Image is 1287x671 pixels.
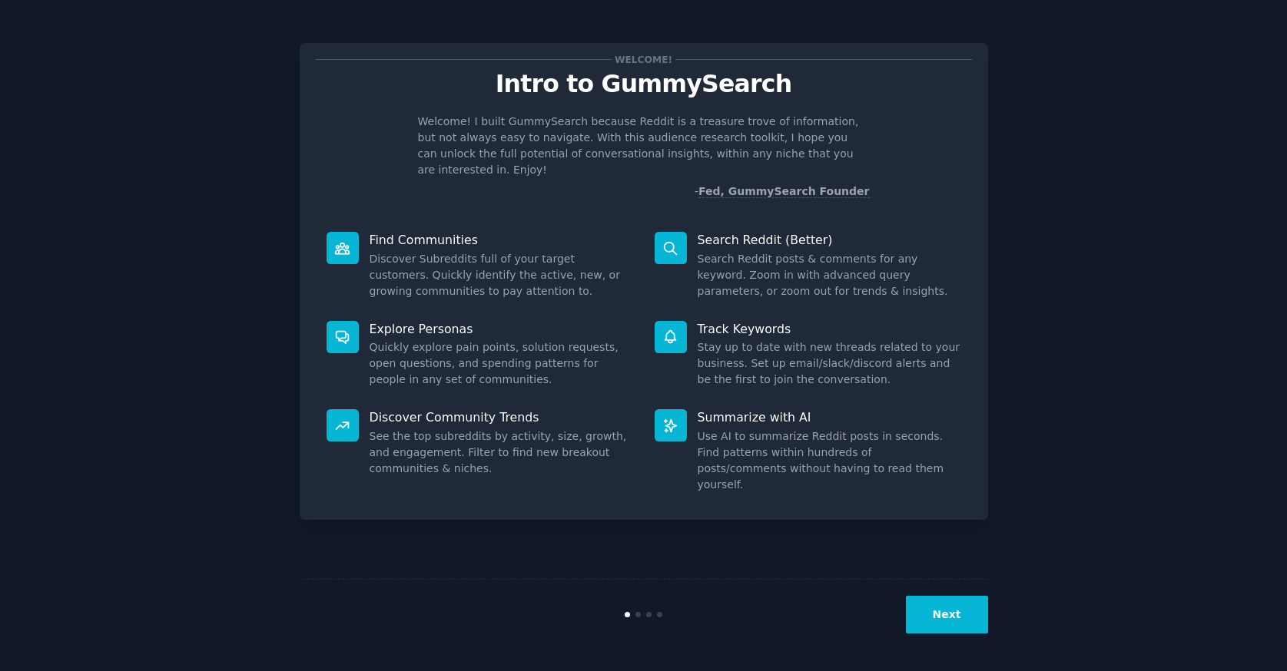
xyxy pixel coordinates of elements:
[418,114,870,178] p: Welcome! I built GummySearch because Reddit is a treasure trove of information, but not always ea...
[906,596,988,633] button: Next
[698,232,961,248] p: Search Reddit (Better)
[370,339,633,388] dd: Quickly explore pain points, solution requests, open questions, and spending patterns for people ...
[698,339,961,388] dd: Stay up to date with new threads related to your business. Set up email/slack/discord alerts and ...
[698,185,870,198] a: Fed, GummySearch Founder
[698,409,961,425] p: Summarize with AI
[698,251,961,299] dd: Search Reddit posts & comments for any keyword. Zoom in with advanced query parameters, or zoom o...
[695,183,870,200] div: -
[370,232,633,248] p: Find Communities
[698,321,961,337] p: Track Keywords
[698,428,961,493] dd: Use AI to summarize Reddit posts in seconds. Find patterns within hundreds of posts/comments with...
[370,321,633,337] p: Explore Personas
[612,51,675,68] span: Welcome!
[370,409,633,425] p: Discover Community Trends
[370,251,633,299] dd: Discover Subreddits full of your target customers. Quickly identify the active, new, or growing c...
[316,71,972,98] p: Intro to GummySearch
[370,428,633,477] dd: See the top subreddits by activity, size, growth, and engagement. Filter to find new breakout com...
